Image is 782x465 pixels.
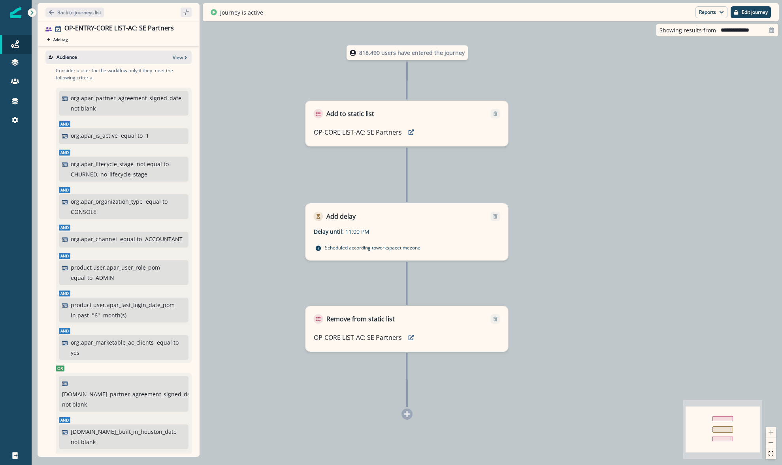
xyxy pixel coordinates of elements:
p: Audience [57,54,77,61]
button: Reports [695,6,727,18]
p: not blank [71,438,96,446]
div: Add to static listRemoveOP-CORE LIST-AC: SE Partnerspreview [305,101,509,146]
button: View [173,54,188,61]
div: 818,490 users have entered the journey [331,45,483,60]
p: ACCOUNTANT [145,235,183,243]
p: Add to static list [326,109,374,118]
button: Edit journey [731,6,771,18]
p: equal to [146,197,168,206]
p: Add tag [53,37,68,42]
p: Edit journey [742,9,768,15]
p: " 6 " [92,311,100,319]
p: OP-CORE LIST-AC: SE Partners [314,333,402,342]
span: And [59,328,70,334]
p: Scheduled according to workspace timezone [325,244,420,251]
p: CONSOLE [71,208,96,216]
p: org.apar_channel [71,235,117,243]
p: product user.apar_user_role_pom [71,263,160,272]
span: And [59,417,70,423]
p: month(s) [103,311,126,319]
p: equal to [121,131,143,140]
p: in past [71,311,89,319]
p: 1 [146,131,149,140]
button: zoom out [766,438,776,448]
p: product user.apar_last_login_date_pom [71,301,175,309]
p: yes [71,349,79,357]
p: 818,490 users have entered the journey [359,49,465,57]
span: And [59,187,70,193]
p: [DOMAIN_NAME]_partner_agreement_signed_date [62,390,196,398]
button: fit view [766,448,776,459]
p: equal to [71,274,92,282]
p: org.apar_is_active [71,131,118,140]
p: OP-CORE LIST-AC: SE Partners [314,127,402,137]
p: not blank [71,104,96,112]
p: equal to [120,235,142,243]
span: And [59,150,70,156]
p: org.apar_partner_agreement_signed_date [71,94,181,102]
p: ADMIN [96,274,114,282]
span: Or [56,366,64,371]
span: And [59,291,70,296]
p: Consider a user for the workflow only if they meet the following criteria [56,67,192,81]
p: 11:00 PM [345,227,444,236]
img: Inflection [10,7,21,18]
span: And [59,253,70,259]
p: Back to journeys list [57,9,101,16]
p: Add delay [326,212,356,221]
p: Delay until: [314,227,345,236]
div: Remove from static listRemoveOP-CORE LIST-AC: SE Partnerspreview [305,306,509,352]
button: preview [405,126,418,138]
p: not blank [62,400,87,409]
div: OP-ENTRY-CORE LIST-AC: SE Partners [64,24,174,33]
p: View [173,54,183,61]
p: CHURNED, no_lifecycle_stage [71,170,147,178]
p: org.apar_organization_type [71,197,143,206]
button: Go back [45,7,104,17]
p: org.apar_lifecycle_stage [71,160,134,168]
span: And [59,121,70,127]
button: Add tag [45,36,69,43]
p: not equal to [137,160,169,168]
p: [DOMAIN_NAME]_built_in_houston_date [71,427,177,436]
button: preview [405,332,418,343]
p: Showing results from [660,26,716,34]
p: Remove from static list [326,314,395,324]
p: org.apar_marketable_ac_clients [71,338,154,347]
div: Add delayRemoveDelay until:11:00 PMScheduled according toworkspacetimezone [305,203,509,261]
p: Journey is active [220,8,263,17]
p: equal to [157,338,179,347]
button: sidebar collapse toggle [181,7,192,17]
span: And [59,225,70,231]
